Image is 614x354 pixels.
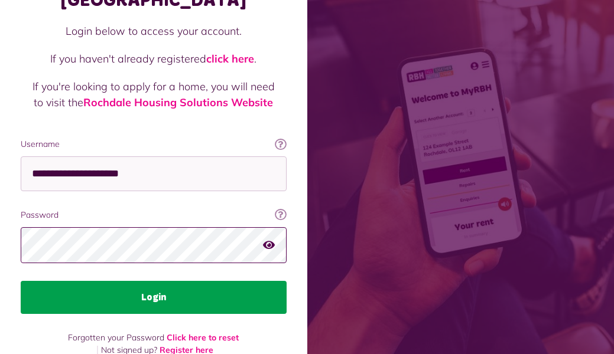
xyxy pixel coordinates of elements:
[21,138,287,150] label: Username
[33,78,275,110] p: If you're looking to apply for a home, you will need to visit the
[33,51,275,67] p: If you haven't already registered .
[167,332,239,343] a: Click here to reset
[83,96,273,109] a: Rochdale Housing Solutions Website
[68,332,164,343] span: Forgotten your Password
[21,209,287,221] label: Password
[206,52,254,65] a: click here
[33,23,275,39] p: Login below to access your account.
[21,281,287,314] button: Login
